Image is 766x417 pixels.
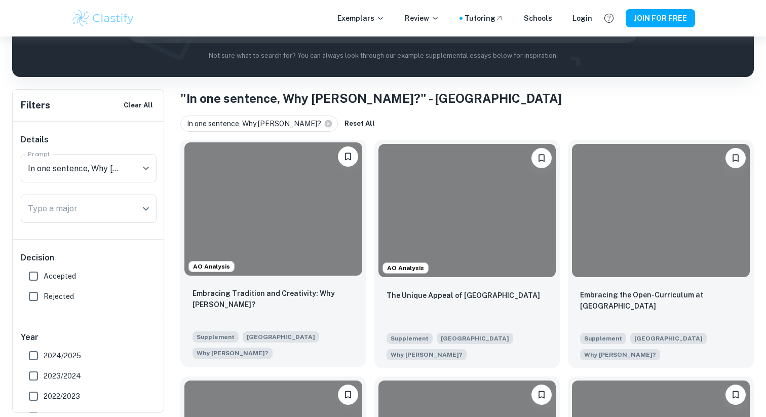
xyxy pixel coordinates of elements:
[44,350,81,361] span: 2024/2025
[405,13,439,24] p: Review
[531,385,552,405] button: Please log in to bookmark exemplars
[387,348,467,360] span: In one sentence, Why Brown?
[44,271,76,282] span: Accepted
[21,134,157,146] h6: Details
[725,385,746,405] button: Please log in to bookmark exemplars
[600,10,618,27] button: Help and Feedback
[28,149,50,158] label: Prompt
[139,202,153,216] button: Open
[626,9,695,27] button: JOIN FOR FREE
[391,350,463,359] span: Why [PERSON_NAME]?
[193,288,354,310] p: Embracing Tradition and Creativity: Why Brown?
[725,148,746,168] button: Please log in to bookmark exemplars
[44,370,81,382] span: 2023/2024
[387,290,540,301] p: The Unique Appeal of Brown University
[187,118,326,129] span: In one sentence, Why [PERSON_NAME]?
[180,140,366,368] a: AO AnalysisPlease log in to bookmark exemplarsEmbracing Tradition and Creativity: Why Brown?Suppl...
[338,385,358,405] button: Please log in to bookmark exemplars
[531,148,552,168] button: Please log in to bookmark exemplars
[189,262,234,271] span: AO Analysis
[580,348,660,360] span: In one sentence, Why Brown?
[44,391,80,402] span: 2022/2023
[20,51,746,61] p: Not sure what to search for? You can always look through our example supplemental essays below fo...
[630,333,707,344] span: [GEOGRAPHIC_DATA]
[21,98,50,112] h6: Filters
[197,349,269,358] span: Why [PERSON_NAME]?
[243,331,319,343] span: [GEOGRAPHIC_DATA]
[465,13,504,24] a: Tutoring
[71,8,135,28] img: Clastify logo
[121,98,156,113] button: Clear All
[580,289,742,312] p: Embracing the Open-Curriculum at Brown University
[338,146,358,167] button: Please log in to bookmark exemplars
[193,347,273,359] span: In one sentence, Why Brown?
[524,13,552,24] a: Schools
[383,263,428,273] span: AO Analysis
[180,116,338,132] div: In one sentence, Why [PERSON_NAME]?
[572,13,592,24] a: Login
[21,252,157,264] h6: Decision
[44,291,74,302] span: Rejected
[568,140,754,368] a: Please log in to bookmark exemplarsEmbracing the Open-Curriculum at Brown UniversitySupplement[GE...
[180,89,754,107] h1: "In one sentence, Why [PERSON_NAME]?" - [GEOGRAPHIC_DATA]
[337,13,385,24] p: Exemplars
[387,333,433,344] span: Supplement
[374,140,560,368] a: AO AnalysisPlease log in to bookmark exemplarsThe Unique Appeal of Brown UniversitySupplement[GEO...
[193,331,239,343] span: Supplement
[342,116,377,131] button: Reset All
[21,331,157,344] h6: Year
[580,333,626,344] span: Supplement
[139,161,153,175] button: Open
[584,350,656,359] span: Why [PERSON_NAME]?
[437,333,513,344] span: [GEOGRAPHIC_DATA]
